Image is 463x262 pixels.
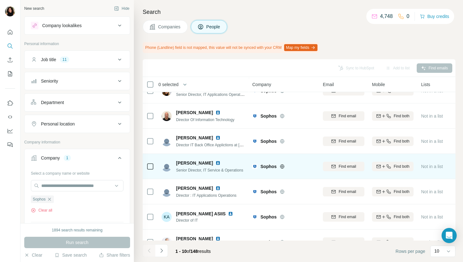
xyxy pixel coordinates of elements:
[394,113,409,119] span: Find both
[372,81,385,88] span: Mobile
[5,125,15,137] button: Dashboard
[252,139,257,144] img: Logo of Sophos
[252,164,257,169] img: Logo of Sophos
[176,109,213,116] span: [PERSON_NAME]
[54,252,87,258] button: Save search
[60,57,69,62] div: 11
[110,4,134,13] button: Hide
[372,237,414,247] button: Find both
[252,240,257,245] img: Logo of Sophos
[176,236,213,242] span: [PERSON_NAME]
[5,6,15,16] img: Avatar
[25,18,130,33] button: Company lookalikes
[372,212,414,222] button: Find both
[33,196,46,202] span: Sophos
[25,95,130,110] button: Department
[24,252,42,258] button: Clear
[323,137,364,146] button: Find email
[394,214,409,220] span: Find both
[260,214,277,220] span: Sophos
[372,162,414,171] button: Find both
[421,240,443,245] span: Not in a list
[176,142,278,147] span: Director IT Back Office Applictions at [GEOGRAPHIC_DATA]
[41,78,58,84] div: Seniority
[162,187,172,197] img: Avatar
[41,56,56,63] div: Job title
[99,252,130,258] button: Share filters
[175,249,211,254] span: results
[421,81,430,88] span: Lists
[215,135,220,140] img: LinkedIn logo
[396,248,425,254] span: Rows per page
[5,68,15,79] button: My lists
[252,114,257,119] img: Logo of Sophos
[25,116,130,131] button: Personal location
[339,113,356,119] span: Find email
[25,150,130,168] button: Company1
[176,135,213,141] span: [PERSON_NAME]
[215,236,220,241] img: LinkedIn logo
[176,92,260,97] span: Senior Director, IT Applications Operations & PMO
[175,249,187,254] span: 1 - 10
[5,40,15,52] button: Search
[372,187,414,196] button: Find both
[158,81,179,88] span: 0 selected
[42,22,82,29] div: Company lookalikes
[323,237,364,247] button: Find email
[260,189,277,195] span: Sophos
[25,73,130,89] button: Seniority
[284,44,317,51] button: Map my fields
[323,162,364,171] button: Find email
[31,207,52,213] button: Clear all
[323,212,364,222] button: Find email
[5,111,15,123] button: Use Surfe API
[176,185,213,191] span: [PERSON_NAME]
[143,42,319,53] div: Phone (Landline) field is not mapped, this value will not be synced with your CRM
[155,244,168,257] button: Navigate to next page
[176,211,226,217] span: [PERSON_NAME] ASIIS
[5,97,15,109] button: Use Surfe on LinkedIn
[421,139,443,144] span: Not in a list
[176,168,243,172] span: Senior Director, IT Service & Operations
[442,228,457,243] div: Open Intercom Messenger
[380,13,393,20] p: 4,748
[176,218,241,223] span: Director of IT
[339,189,356,195] span: Find email
[394,189,409,195] span: Find both
[176,118,234,122] span: Director Of Information Technology
[5,139,15,150] button: Feedback
[252,81,271,88] span: Company
[260,163,277,170] span: Sophos
[339,164,356,169] span: Find email
[260,113,277,119] span: Sophos
[394,138,409,144] span: Find both
[421,214,443,219] span: Not in a list
[260,239,277,245] span: Sophos
[421,164,443,169] span: Not in a list
[206,24,221,30] span: People
[64,155,71,161] div: 1
[394,164,409,169] span: Find both
[162,237,172,247] img: Avatar
[162,136,172,146] img: Avatar
[24,41,130,47] p: Personal information
[24,6,44,11] div: New search
[372,111,414,121] button: Find both
[394,239,409,245] span: Find both
[25,52,130,67] button: Job title11
[158,24,181,30] span: Companies
[31,168,123,176] div: Select a company name or website
[162,212,172,222] div: KA
[187,249,191,254] span: of
[191,249,198,254] span: 148
[215,110,220,115] img: LinkedIn logo
[24,139,130,145] p: Company information
[339,138,356,144] span: Find email
[420,12,449,21] button: Buy credits
[421,114,443,119] span: Not in a list
[339,214,356,220] span: Find email
[176,193,237,198] span: Director : IT Applications Operations
[162,111,172,121] img: Avatar
[421,88,443,93] span: Not in a list
[323,111,364,121] button: Find email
